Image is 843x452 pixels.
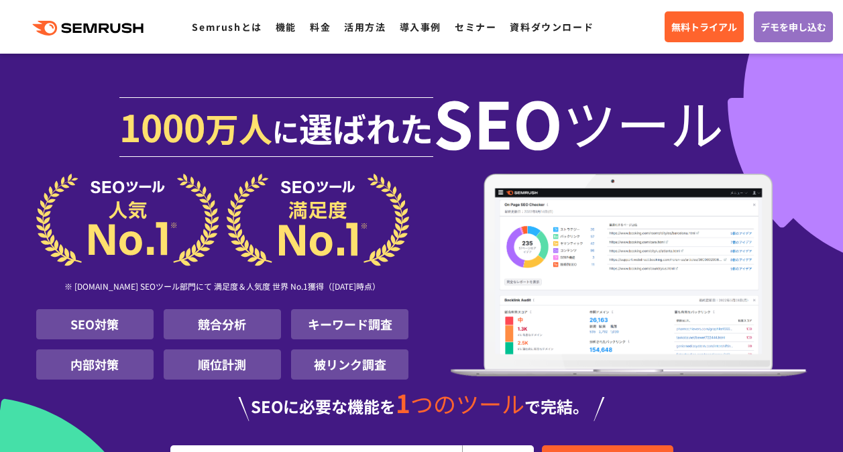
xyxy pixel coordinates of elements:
[433,95,563,149] span: SEO
[119,99,205,153] span: 1000
[400,20,441,34] a: 導入事例
[36,266,409,309] div: ※ [DOMAIN_NAME] SEOツール部門にて 満足度＆人気度 世界 No.1獲得（[DATE]時点）
[299,103,433,152] span: 選ばれた
[665,11,744,42] a: 無料トライアル
[671,19,737,34] span: 無料トライアル
[344,20,386,34] a: 活用方法
[563,95,724,149] span: ツール
[164,349,281,380] li: 順位計測
[272,111,299,150] span: に
[524,394,589,418] span: で完結。
[455,20,496,34] a: セミナー
[410,387,524,420] span: つのツール
[754,11,833,42] a: デモを申し込む
[164,309,281,339] li: 競合分析
[205,103,272,152] span: 万人
[36,390,807,421] div: SEOに必要な機能を
[310,20,331,34] a: 料金
[36,309,154,339] li: SEO対策
[291,309,408,339] li: キーワード調査
[761,19,826,34] span: デモを申し込む
[510,20,594,34] a: 資料ダウンロード
[36,349,154,380] li: 内部対策
[291,349,408,380] li: 被リンク調査
[276,20,296,34] a: 機能
[192,20,262,34] a: Semrushとは
[396,384,410,420] span: 1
